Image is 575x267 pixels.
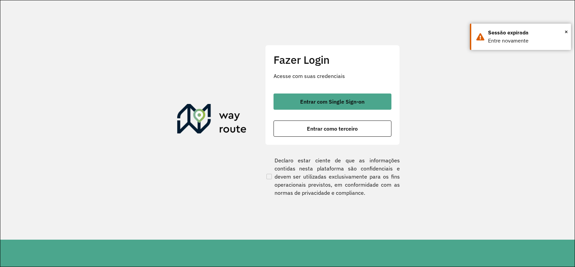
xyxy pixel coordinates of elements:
[307,126,358,131] span: Entrar como terceiro
[177,104,247,136] img: Roteirizador AmbevTech
[488,37,566,45] div: Entre novamente
[274,72,391,80] p: Acesse com suas credenciais
[488,29,566,37] div: Sessão expirada
[265,156,400,197] label: Declaro estar ciente de que as informações contidas nesta plataforma são confidenciais e devem se...
[274,53,391,66] h2: Fazer Login
[565,27,568,37] span: ×
[300,99,364,104] span: Entrar com Single Sign-on
[274,121,391,137] button: button
[274,94,391,110] button: button
[565,27,568,37] button: Close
